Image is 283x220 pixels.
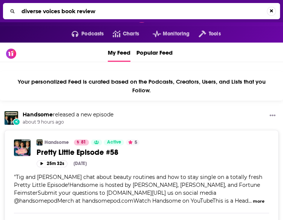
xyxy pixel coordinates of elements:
[81,29,104,39] span: Podcasts
[37,139,43,145] img: Handsome
[248,197,252,204] span: ...
[44,139,69,145] a: Handsome
[63,28,104,40] button: open menu
[108,43,130,62] a: My Feed
[18,5,267,17] input: Search...
[23,111,113,118] h3: released a new episode
[37,160,67,167] button: 25m 32s
[81,139,86,146] span: 81
[136,43,173,62] a: Popular Feed
[23,111,53,118] a: Handsome
[13,118,20,125] div: New Episode
[266,111,278,121] button: Show More Button
[209,29,221,39] span: Tools
[136,44,173,61] span: Popular Feed
[108,44,130,61] span: My Feed
[253,198,265,205] button: more
[14,139,31,156] img: Pretty Little Episode #58
[73,161,87,166] div: [DATE]
[37,148,118,157] span: Pretty Little Episode #58
[123,29,139,39] span: Charts
[126,139,139,145] button: 5
[190,28,220,40] button: open menu
[5,111,18,125] img: Handsome
[107,139,121,146] span: Active
[3,3,280,19] div: Search...
[14,174,262,204] span: "
[144,28,190,40] button: open menu
[163,29,190,39] span: Monitoring
[23,119,113,125] span: about 9 hours ago
[37,148,269,157] a: Pretty Little Episode #58
[14,174,262,204] span: Tig and [PERSON_NAME] chat about beauty routines and how to stay single on a totally fresh Pretty...
[104,139,124,145] a: Active
[104,28,139,40] a: Charts
[74,139,89,145] a: 81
